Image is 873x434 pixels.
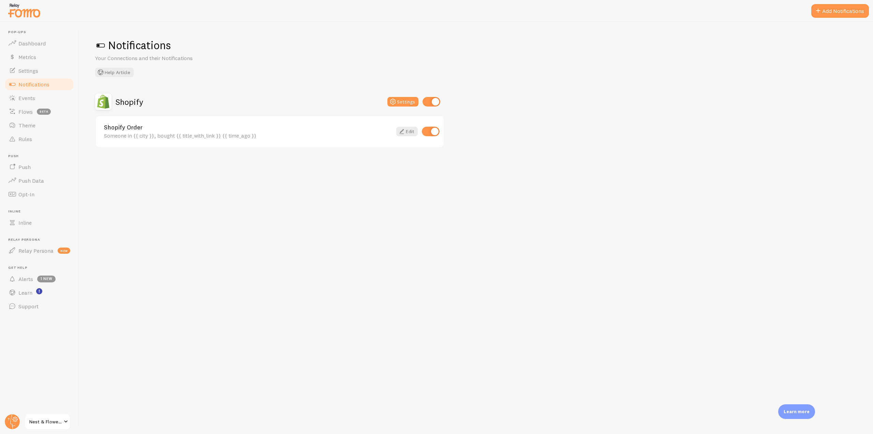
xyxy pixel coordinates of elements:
[8,30,74,34] span: Pop-ups
[95,38,857,52] h1: Notifications
[4,174,74,187] a: Push Data
[778,404,815,419] div: Learn more
[25,414,71,430] a: Nest & Flowers
[18,191,34,198] span: Opt-In
[104,124,392,130] a: Shopify Order
[4,64,74,78] a: Settings
[4,187,74,201] a: Opt-In
[387,97,418,107] button: Settings
[4,78,74,91] a: Notifications
[8,209,74,214] span: Inline
[4,272,74,286] a: Alerts 1 new
[95,94,112,110] img: Shopify
[37,109,51,115] span: beta
[18,136,32,142] span: Rules
[18,247,54,254] span: Relay Persona
[8,238,74,242] span: Relay Persona
[18,95,35,101] span: Events
[104,132,392,139] div: Someone in {{ city }}, bought {{ title_with_link }} {{ time_ago }}
[18,81,49,88] span: Notifications
[37,276,56,282] span: 1 new
[18,54,36,60] span: Metrics
[116,97,143,107] h2: Shopify
[95,54,259,62] p: Your Connections and their Notifications
[18,219,32,226] span: Inline
[4,118,74,132] a: Theme
[18,289,32,296] span: Learn
[784,408,810,415] p: Learn more
[4,105,74,118] a: Flows beta
[4,50,74,64] a: Metrics
[8,154,74,158] span: Push
[29,418,62,426] span: Nest & Flowers
[396,127,418,136] a: Edit
[4,160,74,174] a: Push
[4,286,74,299] a: Learn
[4,299,74,313] a: Support
[58,248,70,254] span: new
[18,67,38,74] span: Settings
[18,40,46,47] span: Dashboard
[4,244,74,257] a: Relay Persona new
[4,37,74,50] a: Dashboard
[4,91,74,105] a: Events
[18,108,33,115] span: Flows
[18,177,44,184] span: Push Data
[18,164,31,170] span: Push
[36,288,42,294] svg: <p>Watch New Feature Tutorials!</p>
[7,2,41,19] img: fomo-relay-logo-orange.svg
[95,68,134,77] button: Help Article
[4,216,74,229] a: Inline
[18,276,33,282] span: Alerts
[18,303,39,310] span: Support
[4,132,74,146] a: Rules
[8,266,74,270] span: Get Help
[18,122,35,129] span: Theme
